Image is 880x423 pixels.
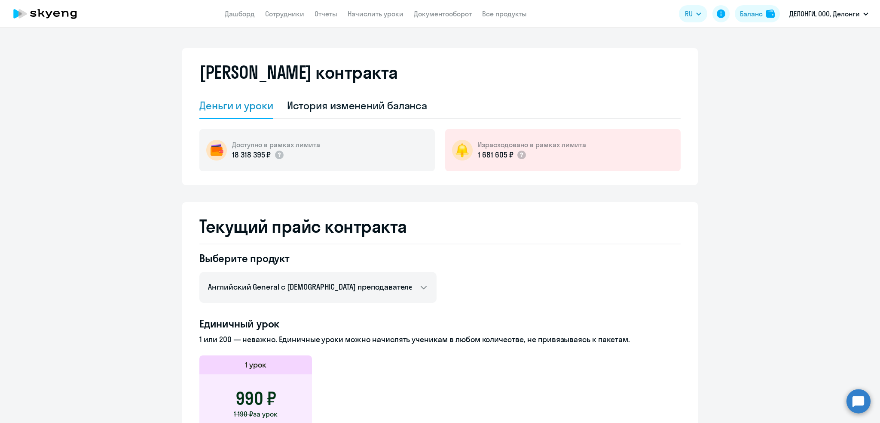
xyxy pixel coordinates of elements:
[679,5,707,22] button: RU
[348,9,403,18] a: Начислить уроки
[199,62,398,83] h2: [PERSON_NAME] контракта
[199,251,437,265] h4: Выберите продукт
[232,149,271,161] p: 18 318 395 ₽
[482,9,527,18] a: Все продукты
[199,317,681,330] h4: Единичный урок
[414,9,472,18] a: Документооборот
[206,140,227,161] img: wallet-circle.png
[789,9,860,19] p: ДЕЛОНГИ, ООО, Делонги
[452,140,473,161] img: bell-circle.png
[265,9,304,18] a: Сотрудники
[199,334,681,345] p: 1 или 200 — неважно. Единичные уроки можно начислять ученикам в любом количестве, не привязываясь...
[785,3,873,24] button: ДЕЛОНГИ, ООО, Делонги
[232,140,320,149] h5: Доступно в рамках лимита
[253,410,278,418] span: за урок
[199,99,273,112] div: Деньги и уроки
[235,388,276,409] h3: 990 ₽
[315,9,337,18] a: Отчеты
[199,216,681,237] h2: Текущий прайс контракта
[735,5,780,22] button: Балансbalance
[478,149,513,161] p: 1 681 605 ₽
[234,410,253,418] span: 1 190 ₽
[225,9,255,18] a: Дашборд
[740,9,763,19] div: Баланс
[766,9,775,18] img: balance
[287,99,428,112] div: История изменений баланса
[245,359,266,371] h5: 1 урок
[685,9,693,19] span: RU
[478,140,586,149] h5: Израсходовано в рамках лимита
